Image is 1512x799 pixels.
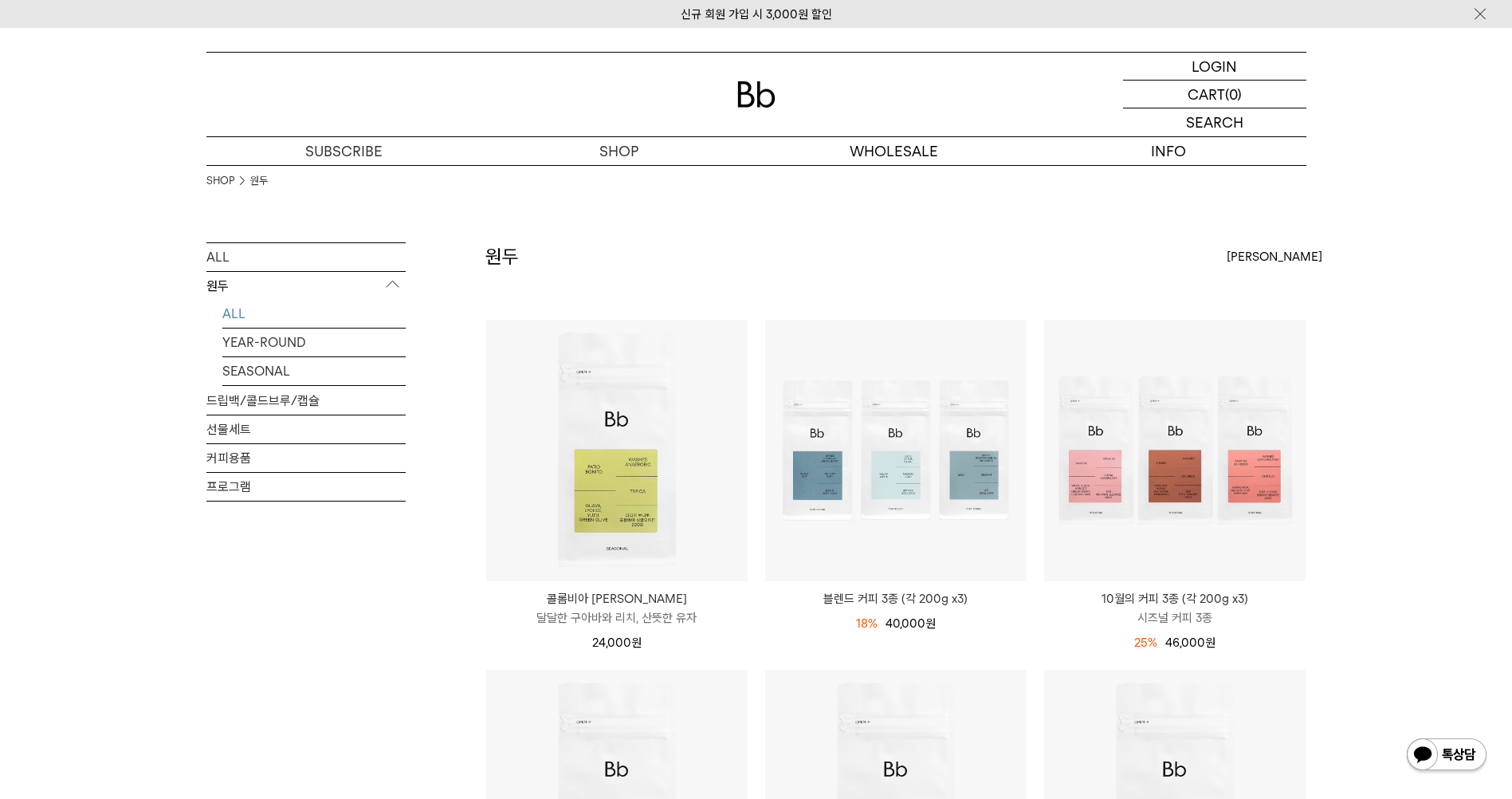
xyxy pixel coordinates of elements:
[737,81,776,108] img: 로고
[765,589,1027,608] a: 블렌드 커피 3종 (각 200g x3)
[592,636,642,650] span: 24,000
[1123,81,1306,108] a: CART (0)
[206,173,234,189] a: SHOP
[206,444,406,472] a: 커피용품
[1044,608,1306,628] p: 시즈널 커피 3종
[886,616,936,631] span: 40,000
[1165,636,1215,650] span: 46,000
[222,329,406,356] a: YEAR-ROUND
[206,137,481,165] a: SUBSCRIBE
[486,320,748,581] img: 콜롬비아 파티오 보니토
[206,243,406,271] a: ALL
[1405,737,1488,775] img: 카카오톡 채널 1:1 채팅 버튼
[1134,633,1157,652] div: 25%
[486,589,748,608] p: 콜롬비아 [PERSON_NAME]
[486,589,748,628] a: 콜롬비아 [PERSON_NAME] 달달한 구아바와 리치, 산뜻한 유자
[631,636,642,650] span: 원
[1044,320,1306,581] img: 10월의 커피 3종 (각 200g x3)
[485,243,519,270] h2: 원두
[206,272,406,301] p: 원두
[681,7,832,22] a: 신규 회원 가입 시 3,000원 할인
[756,137,1031,165] p: WHOLESALE
[1044,589,1306,628] a: 10월의 커피 3종 (각 200g x3) 시즈널 커피 3종
[765,320,1027,581] img: 블렌드 커피 3종 (각 200g x3)
[1123,53,1306,81] a: LOGIN
[1188,81,1225,108] p: CART
[1227,247,1322,266] span: [PERSON_NAME]
[925,616,936,631] span: 원
[206,473,406,501] a: 프로그램
[1205,636,1215,650] span: 원
[486,608,748,628] p: 달달한 구아바와 리치, 산뜻한 유자
[206,387,406,415] a: 드립백/콜드브루/캡슐
[1031,137,1306,165] p: INFO
[222,357,406,385] a: SEASONAL
[1225,81,1242,108] p: (0)
[1192,53,1237,80] p: LOGIN
[856,614,878,633] div: 18%
[1044,589,1306,608] p: 10월의 커피 3종 (각 200g x3)
[222,300,406,328] a: ALL
[250,173,268,189] a: 원두
[481,137,756,165] a: SHOP
[206,415,406,443] a: 선물세트
[1186,108,1243,136] p: SEARCH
